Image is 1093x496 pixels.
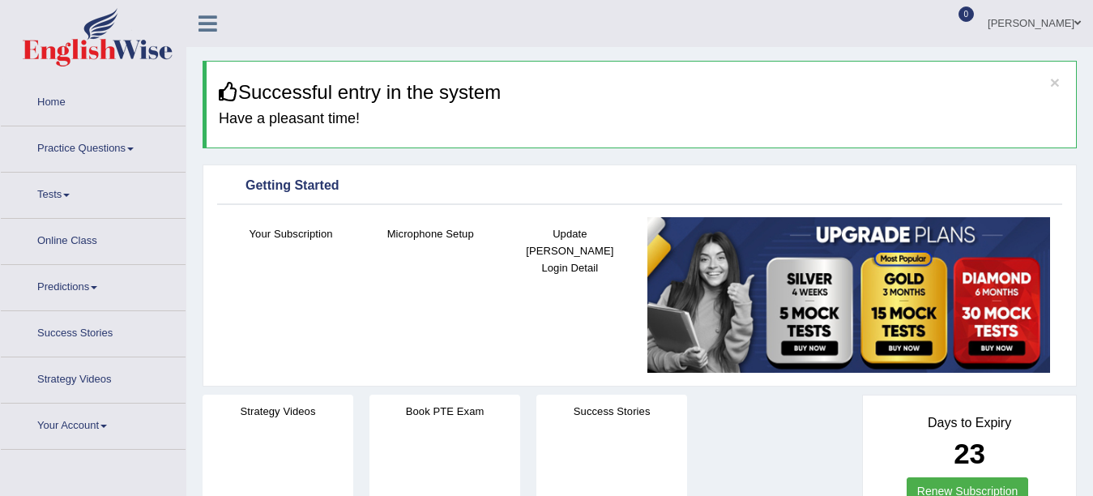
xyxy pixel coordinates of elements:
img: small5.jpg [647,217,1050,373]
a: Practice Questions [1,126,186,167]
a: Your Account [1,404,186,444]
a: Predictions [1,265,186,306]
a: Success Stories [1,311,186,352]
a: Online Class [1,219,186,259]
h4: Your Subscription [229,225,352,242]
span: 0 [959,6,975,22]
h4: Update [PERSON_NAME] Login Detail [508,225,631,276]
div: Getting Started [221,174,1058,199]
h4: Days to Expiry [881,416,1058,430]
button: × [1050,74,1060,91]
h4: Strategy Videos [203,403,353,420]
h4: Microphone Setup [369,225,492,242]
h3: Successful entry in the system [219,82,1064,103]
a: Strategy Videos [1,357,186,398]
h4: Have a pleasant time! [219,111,1064,127]
b: 23 [954,438,985,469]
h4: Book PTE Exam [369,403,520,420]
a: Home [1,80,186,121]
h4: Success Stories [536,403,687,420]
a: Tests [1,173,186,213]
